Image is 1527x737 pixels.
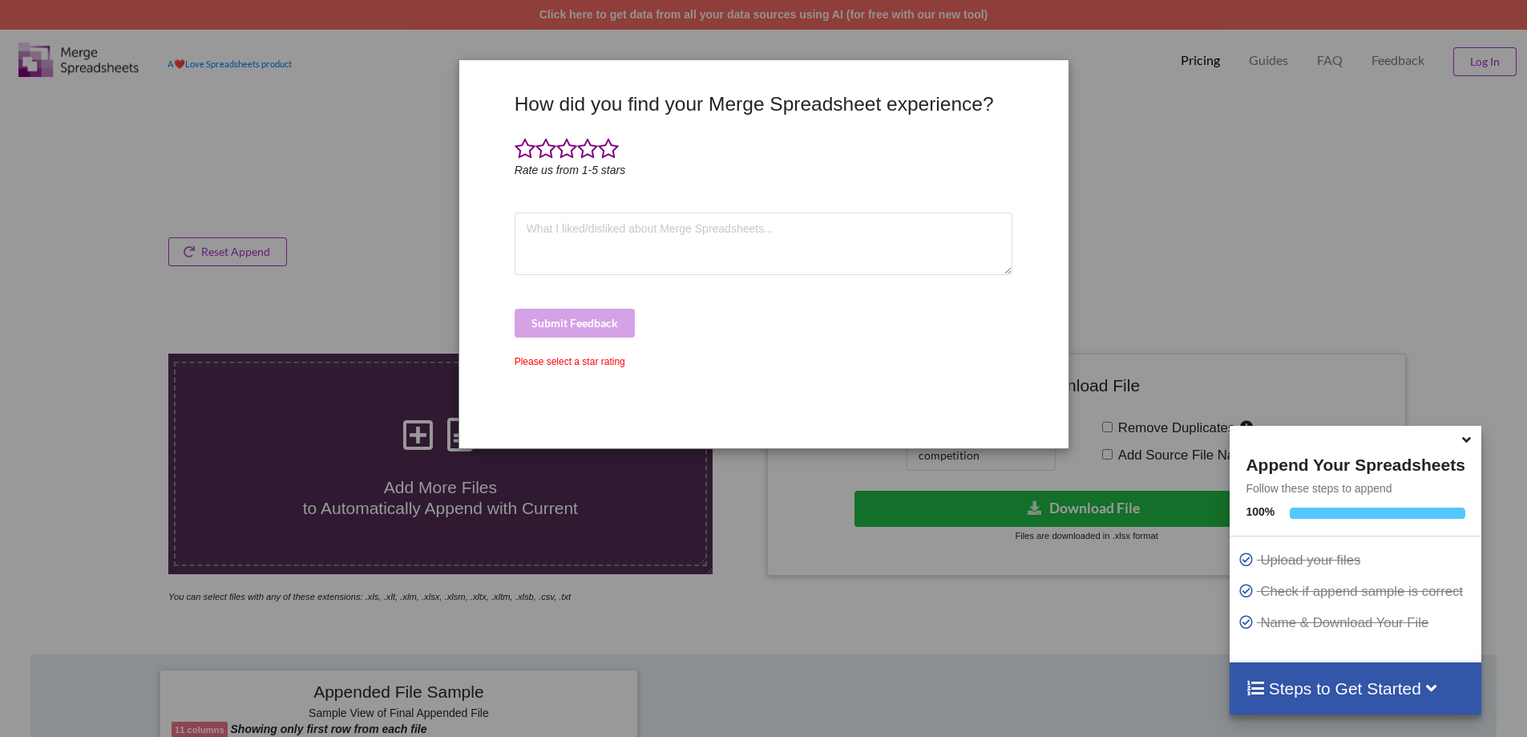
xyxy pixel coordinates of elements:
[1246,505,1275,518] b: 100 %
[515,354,1013,369] div: Please select a star rating
[1238,581,1477,601] p: Check if append sample is correct
[1230,451,1481,475] h4: Append Your Spreadsheets
[1238,613,1477,633] p: Name & Download Your File
[1238,550,1477,570] p: Upload your files
[1230,480,1481,496] p: Follow these steps to append
[16,673,67,721] iframe: chat widget
[515,164,626,176] i: Rate us from 1-5 stars
[1246,678,1464,699] h4: Steps to Get Started
[515,92,1013,115] h3: How did you find your Merge Spreadsheet experience?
